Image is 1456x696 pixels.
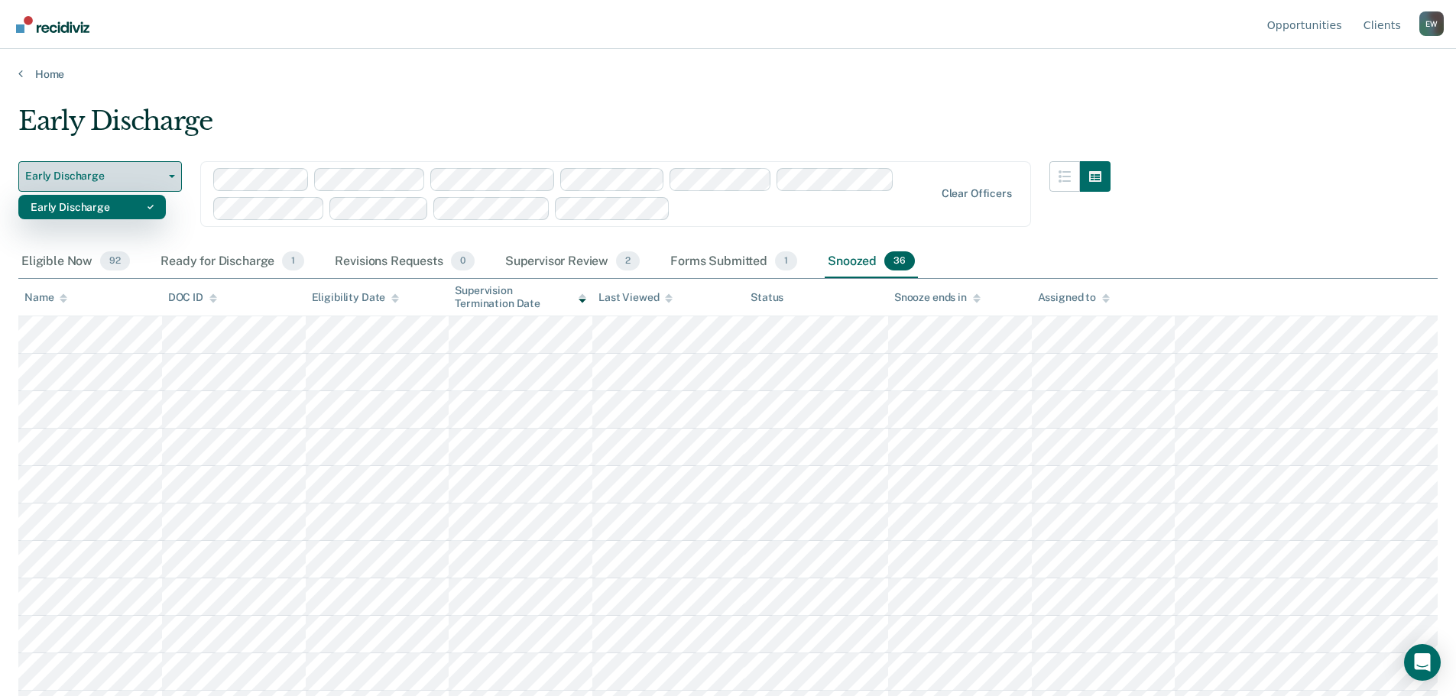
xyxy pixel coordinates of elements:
[282,251,304,271] span: 1
[18,195,166,219] div: Dropdown Menu
[168,291,217,304] div: DOC ID
[18,105,1111,149] div: Early Discharge
[312,291,400,304] div: Eligibility Date
[667,245,800,279] div: Forms Submitted1
[31,195,154,219] div: Early Discharge
[18,161,182,192] button: Early Discharge
[18,67,1438,81] a: Home
[1419,11,1444,36] button: Profile dropdown button
[502,245,644,279] div: Supervisor Review2
[100,251,130,271] span: 92
[332,245,477,279] div: Revisions Requests0
[616,251,640,271] span: 2
[1404,644,1441,681] div: Open Intercom Messenger
[942,187,1012,200] div: Clear officers
[25,170,163,183] span: Early Discharge
[884,251,915,271] span: 36
[751,291,783,304] div: Status
[157,245,307,279] div: Ready for Discharge1
[775,251,797,271] span: 1
[455,284,586,310] div: Supervision Termination Date
[16,16,89,33] img: Recidiviz
[24,291,67,304] div: Name
[894,291,981,304] div: Snooze ends in
[1038,291,1110,304] div: Assigned to
[1419,11,1444,36] div: E W
[451,251,475,271] span: 0
[825,245,918,279] div: Snoozed36
[598,291,673,304] div: Last Viewed
[18,245,133,279] div: Eligible Now92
